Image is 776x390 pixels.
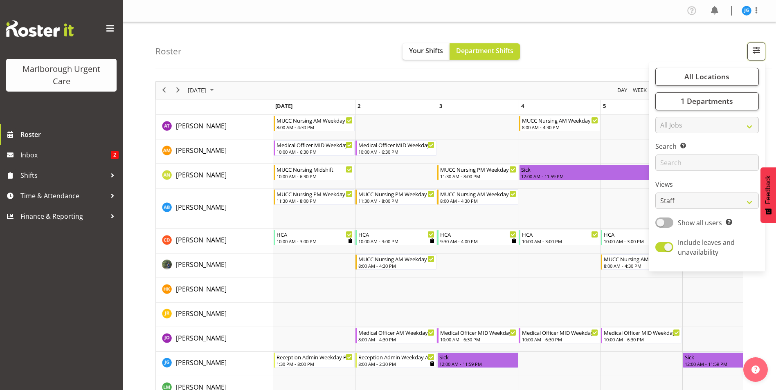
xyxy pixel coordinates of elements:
span: Tuesday, September 2, 2025 [358,102,360,110]
div: 10:00 AM - 3:00 PM [358,238,434,244]
a: [PERSON_NAME] [176,309,227,318]
div: HCA [277,230,353,238]
div: MUCC Nursing AM Weekday [358,255,434,263]
div: Alexandra Madigan"s event - Medical Officer MID Weekday Begin From Monday, September 1, 2025 at 1... [274,140,355,156]
span: Time & Attendance [20,190,106,202]
div: September 2025 [185,82,219,99]
div: next period [171,82,185,99]
span: [PERSON_NAME] [176,358,227,367]
a: [PERSON_NAME] [176,260,227,269]
div: 8:00 AM - 4:30 PM [604,262,680,269]
div: Andrew Brooks"s event - MUCC Nursing PM Weekday Begin From Tuesday, September 2, 2025 at 11:30:00... [355,189,436,205]
a: [PERSON_NAME] [176,121,227,131]
span: Friday, September 5, 2025 [603,102,606,110]
div: 12:00 AM - 11:59 PM [521,173,762,179]
span: 1 Departments [681,96,733,106]
div: 12:00 AM - 11:59 PM [439,361,516,367]
div: 10:00 AM - 6:30 PM [522,336,598,343]
a: [PERSON_NAME] [176,235,227,245]
td: Hayley Keown resource [156,278,273,303]
div: Reception Admin Weekday PM [277,353,353,361]
input: Search [655,155,759,171]
td: Alysia Newman-Woods resource [156,164,273,188]
div: Agnes Tyson"s event - MUCC Nursing AM Weekday Begin From Thursday, September 4, 2025 at 8:00:00 A... [519,116,600,131]
div: Jenny O'Donnell"s event - Medical Officer MID Weekday Begin From Thursday, September 4, 2025 at 1... [519,328,600,343]
span: Roster [20,128,119,141]
button: Your Shifts [403,43,450,60]
div: Cordelia Davies"s event - HCA Begin From Wednesday, September 3, 2025 at 9:30:00 AM GMT+12:00 End... [437,230,518,245]
button: Filter Shifts [747,43,765,61]
div: 8:00 AM - 4:30 PM [277,124,353,130]
td: Alexandra Madigan resource [156,139,273,164]
div: 10:00 AM - 6:30 PM [277,173,353,179]
div: Alysia Newman-Woods"s event - MUCC Nursing PM Weekday Begin From Wednesday, September 3, 2025 at ... [437,165,518,180]
label: Search [655,141,759,151]
div: Alysia Newman-Woods"s event - MUCC Nursing Midshift Begin From Monday, September 1, 2025 at 10:00... [274,165,355,180]
span: Finance & Reporting [20,210,106,222]
img: josephine-godinez11850.jpg [742,6,751,16]
div: Cordelia Davies"s event - HCA Begin From Thursday, September 4, 2025 at 10:00:00 AM GMT+12:00 End... [519,230,600,245]
div: 10:00 AM - 6:30 PM [440,336,516,343]
div: 10:00 AM - 3:00 PM [522,238,598,244]
div: Medical Officer MID Weekday [358,141,434,149]
span: [PERSON_NAME] [176,334,227,343]
div: HCA [358,230,434,238]
td: Jenny O'Donnell resource [156,327,273,352]
div: MUCC Nursing PM Weekday [358,190,434,198]
div: 11:30 AM - 8:00 PM [358,197,434,204]
span: Wednesday, September 3, 2025 [439,102,442,110]
div: Marlborough Urgent Care [14,63,108,87]
div: Cordelia Davies"s event - HCA Begin From Friday, September 5, 2025 at 10:00:00 AM GMT+12:00 Ends ... [601,230,682,245]
div: Sick [439,353,516,361]
span: [PERSON_NAME] [176,121,227,130]
div: Jenny O'Donnell"s event - Medical Officer MID Weekday Begin From Friday, September 5, 2025 at 10:... [601,328,682,343]
span: Department Shifts [456,46,513,55]
div: Andrew Brooks"s event - MUCC Nursing AM Weekday Begin From Wednesday, September 3, 2025 at 8:00:0... [437,189,518,205]
button: Timeline Week [632,85,648,95]
span: [PERSON_NAME] [176,146,227,155]
div: 10:00 AM - 6:30 PM [604,336,680,343]
div: Medical Officer MID Weekday [522,328,598,336]
div: 10:00 AM - 6:30 PM [277,148,353,155]
div: Medical Officer AM Weekday [358,328,434,336]
span: Thursday, September 4, 2025 [521,102,524,110]
div: Cordelia Davies"s event - HCA Begin From Monday, September 1, 2025 at 10:00:00 AM GMT+12:00 Ends ... [274,230,355,245]
div: HCA [522,230,598,238]
div: 11:30 AM - 8:00 PM [277,197,353,204]
div: 8:00 AM - 4:30 PM [358,336,434,343]
button: September 2025 [187,85,218,95]
span: 2 [111,151,119,159]
div: Medical Officer MID Weekday [604,328,680,336]
div: HCA [604,230,680,238]
div: MUCC Nursing PM Weekday [440,165,516,173]
div: MUCC Nursing AM Weekday [522,116,598,124]
button: All Locations [655,68,759,86]
a: [PERSON_NAME] [176,202,227,212]
div: Alexandra Madigan"s event - Medical Officer MID Weekday Begin From Tuesday, September 2, 2025 at ... [355,140,436,156]
div: Josephine Godinez"s event - Reception Admin Weekday PM Begin From Monday, September 1, 2025 at 1:... [274,352,355,368]
div: 12:00 AM - 11:59 PM [685,361,762,367]
div: Agnes Tyson"s event - MUCC Nursing AM Weekday Begin From Monday, September 1, 2025 at 8:00:00 AM ... [274,116,355,131]
td: Cordelia Davies resource [156,229,273,253]
div: Josephine Godinez"s event - Sick Begin From Wednesday, September 3, 2025 at 12:00:00 AM GMT+12:00... [437,352,518,368]
span: [PERSON_NAME] [176,285,227,294]
td: Agnes Tyson resource [156,115,273,139]
div: Sick [685,353,762,361]
div: 11:30 AM - 8:00 PM [440,173,516,179]
a: [PERSON_NAME] [176,358,227,368]
div: HCA [440,230,516,238]
td: Jacinta Rangi resource [156,303,273,327]
div: Medical Officer MID Weekday [440,328,516,336]
span: Week [632,85,648,95]
div: 1:30 PM - 8:00 PM [277,361,353,367]
div: Gloria Varghese"s event - MUCC Nursing AM Weekday Begin From Tuesday, September 2, 2025 at 8:00:0... [355,254,436,270]
span: [PERSON_NAME] [176,170,227,179]
div: 8:00 AM - 4:30 PM [358,262,434,269]
span: Monday, September 1, 2025 [275,102,292,110]
button: 1 Departments [655,92,759,110]
td: Josephine Godinez resource [156,352,273,376]
div: Cordelia Davies"s event - HCA Begin From Tuesday, September 2, 2025 at 10:00:00 AM GMT+12:00 Ends... [355,230,436,245]
div: Jenny O'Donnell"s event - Medical Officer AM Weekday Begin From Tuesday, September 2, 2025 at 8:0... [355,328,436,343]
div: previous period [157,82,171,99]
